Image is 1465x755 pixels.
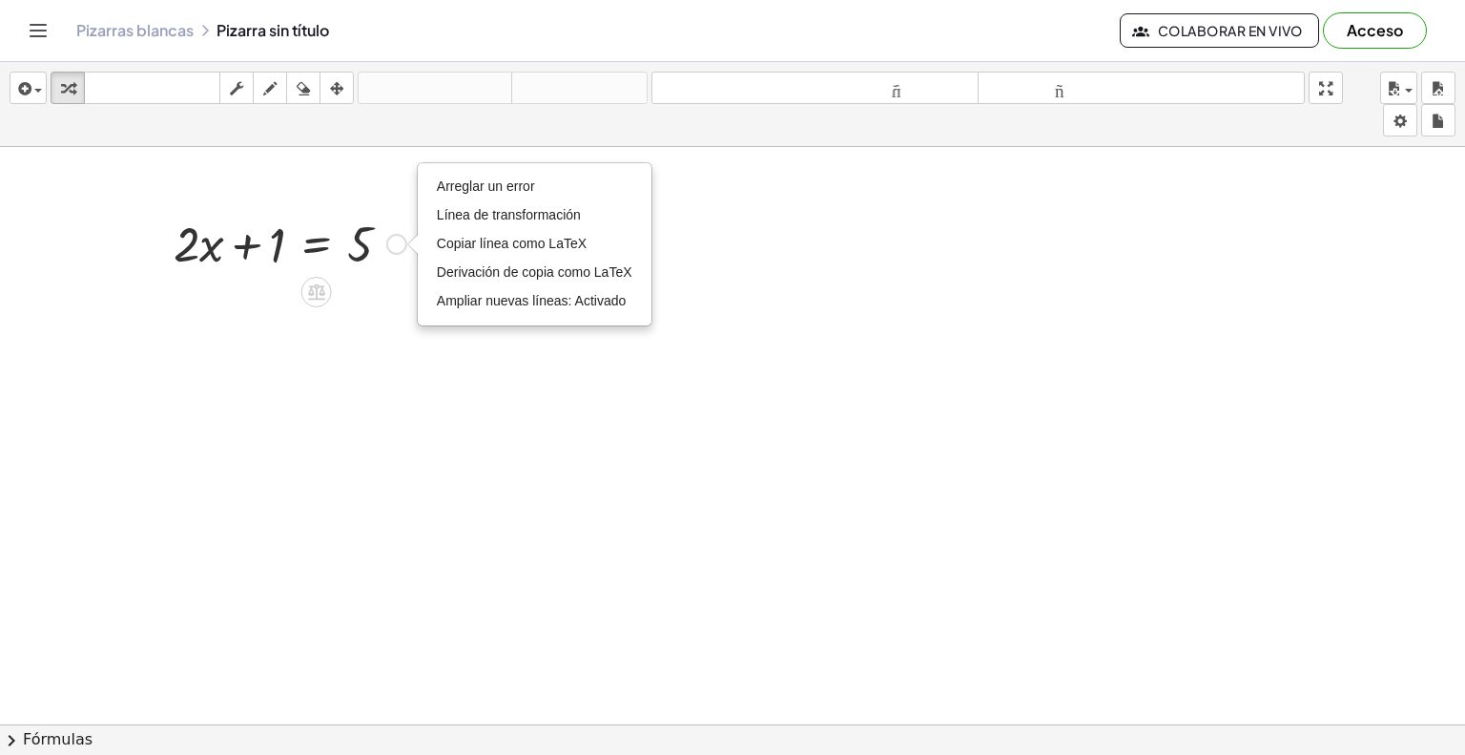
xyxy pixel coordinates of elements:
font: Derivación de copia como LaTeX [437,264,632,280]
font: teclado [89,79,216,97]
a: Pizarras blancas [76,21,194,40]
font: deshacer [362,79,507,97]
button: teclado [84,72,220,104]
div: Aplique la misma matemática a ambos lados de la ecuación. [301,277,332,307]
button: deshacer [358,72,512,104]
font: tamaño_del_formato [656,79,974,97]
font: Acceso [1347,20,1403,40]
font: Fórmulas [23,730,93,748]
button: Acceso [1323,12,1427,49]
button: rehacer [511,72,648,104]
font: rehacer [516,79,643,97]
font: Línea de transformación [437,207,581,222]
button: tamaño_del_formato [978,72,1305,104]
button: Cambiar navegación [23,15,53,46]
button: tamaño_del_formato [651,72,979,104]
font: Arreglar un error [437,178,535,194]
font: Copiar línea como LaTeX [437,236,587,251]
font: Pizarras blancas [76,20,194,40]
font: Colaborar en vivo [1158,22,1303,39]
font: tamaño_del_formato [982,79,1300,97]
font: Ampliar nuevas líneas: Activado [437,293,626,308]
button: Colaborar en vivo [1120,13,1319,48]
